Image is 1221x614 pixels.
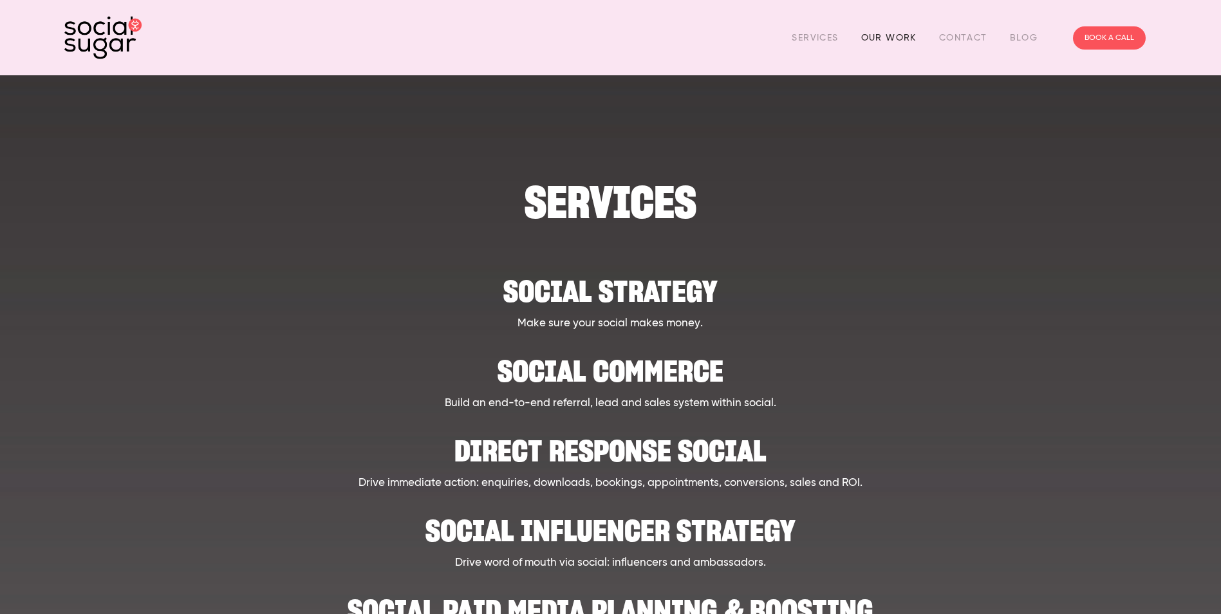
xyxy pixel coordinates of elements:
[939,28,987,48] a: Contact
[138,315,1082,332] p: Make sure your social makes money.
[138,265,1082,332] a: Social strategy Make sure your social makes money.
[138,425,1082,464] h2: Direct Response Social
[138,395,1082,412] p: Build an end-to-end referral, lead and sales system within social.
[138,505,1082,572] a: Social influencer strategy Drive word of mouth via social: influencers and ambassadors.
[138,345,1082,412] a: Social Commerce Build an end-to-end referral, lead and sales system within social.
[138,505,1082,544] h2: Social influencer strategy
[138,425,1082,492] a: Direct Response Social Drive immediate action: enquiries, downloads, bookings, appointments, conv...
[138,475,1082,492] p: Drive immediate action: enquiries, downloads, bookings, appointments, conversions, sales and ROI.
[138,555,1082,572] p: Drive word of mouth via social: influencers and ambassadors.
[138,265,1082,304] h2: Social strategy
[138,345,1082,384] h2: Social Commerce
[138,183,1082,222] h1: SERVICES
[861,28,917,48] a: Our Work
[64,16,142,59] img: SocialSugar
[1073,26,1146,50] a: BOOK A CALL
[1010,28,1038,48] a: Blog
[792,28,838,48] a: Services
